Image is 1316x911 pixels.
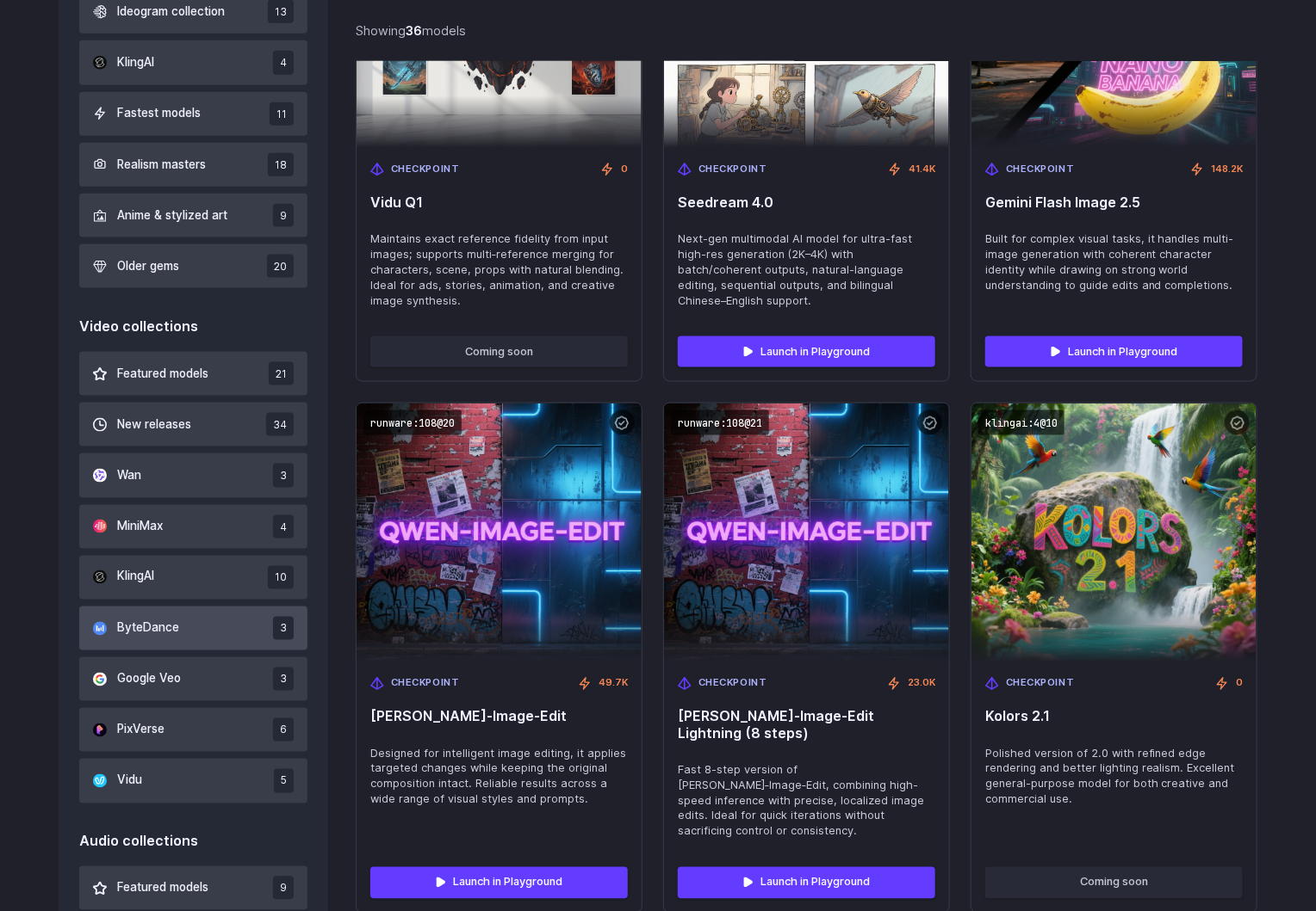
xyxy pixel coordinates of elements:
[621,162,628,177] span: 0
[678,709,935,742] span: [PERSON_NAME]‑Image‑Edit Lightning (8 steps)
[79,556,307,600] button: KlingAI 10
[273,877,294,900] span: 9
[698,162,767,177] span: Checkpoint
[1211,162,1243,177] span: 148.2K
[117,772,142,791] span: Vidu
[985,231,1243,293] span: Built for complex visual tasks, it handles multi-image generation with coherent character identit...
[363,410,462,435] code: runware:108@20
[117,568,154,587] span: KlingAI
[117,721,164,740] span: PixVerse
[357,403,642,662] img: Qwen‑Image‑Edit
[370,231,628,309] span: Maintains exact reference fidelity from input images; supports multi‑reference merging for charac...
[267,255,294,278] span: 20
[79,316,307,338] div: Video collections
[117,104,201,123] span: Fastest models
[599,676,628,692] span: 49.7K
[985,747,1243,809] span: Polished version of 2.0 with refined edge rendering and better lighting realism. Excellent genera...
[273,51,294,74] span: 4
[79,708,307,752] button: PixVerse 6
[1236,676,1243,692] span: 0
[985,867,1243,898] button: Coming soon
[117,3,225,22] span: Ideogram collection
[117,156,206,175] span: Realism masters
[117,257,179,276] span: Older gems
[79,92,307,136] button: Fastest models 11
[273,668,294,691] span: 3
[117,365,208,384] span: Featured models
[273,515,294,539] span: 4
[678,194,935,211] span: Seedream 4.0
[698,676,767,692] span: Checkpoint
[79,505,307,549] button: MiniMax 4
[273,718,294,742] span: 6
[908,676,935,692] span: 23.0K
[1006,162,1075,177] span: Checkpoint
[370,867,628,898] a: Launch in Playground
[268,566,294,589] span: 10
[985,194,1243,211] span: Gemini Flash Image 2.5
[79,403,307,446] button: New releases 34
[117,415,191,434] span: New releases
[79,194,307,237] button: Anime & stylized art 9
[79,453,307,497] button: Wan 3
[79,831,307,853] div: Audio collections
[273,464,294,487] span: 3
[1006,676,1075,692] span: Checkpoint
[273,204,294,227] span: 9
[678,867,935,898] a: Launch in Playground
[664,403,949,662] img: Qwen‑Image‑Edit Lightning (8 steps)
[678,763,935,840] span: Fast 8-step version of [PERSON_NAME]‑Image‑Edit, combining high-speed inference with precise, loc...
[117,53,154,72] span: KlingAI
[266,413,294,436] span: 34
[370,336,628,367] button: Coming soon
[270,102,294,126] span: 11
[985,336,1243,367] a: Launch in Playground
[678,231,935,309] span: Next-gen multimodal AI model for ultra-fast high-res generation (2K–4K) with batch/coherent outpu...
[391,676,460,692] span: Checkpoint
[268,153,294,176] span: 18
[909,162,935,177] span: 41.4K
[79,866,307,910] button: Featured models 9
[79,657,307,701] button: Google Veo 3
[406,23,422,38] strong: 36
[79,759,307,803] button: Vidu 5
[274,769,294,792] span: 5
[356,21,466,40] div: Showing models
[79,40,307,84] button: KlingAI 4
[370,709,628,725] span: [PERSON_NAME]‑Image‑Edit
[269,362,294,385] span: 21
[971,403,1257,662] img: Kolors 2.1
[117,517,163,536] span: MiniMax
[671,410,769,435] code: runware:108@21
[117,206,227,225] span: Anime & stylized art
[985,709,1243,725] span: Kolors 2.1
[79,352,307,396] button: Featured models 21
[117,466,141,485] span: Wan
[79,244,307,288] button: Older gems 20
[117,879,208,898] span: Featured models
[117,670,181,689] span: Google Veo
[79,606,307,650] button: ByteDance 3
[79,143,307,187] button: Realism masters 18
[391,162,460,177] span: Checkpoint
[117,619,179,638] span: ByteDance
[370,747,628,809] span: Designed for intelligent image editing, it applies targeted changes while keeping the original co...
[678,336,935,367] a: Launch in Playground
[273,617,294,640] span: 3
[978,410,1065,435] code: klingai:4@10
[370,194,628,211] span: Vidu Q1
